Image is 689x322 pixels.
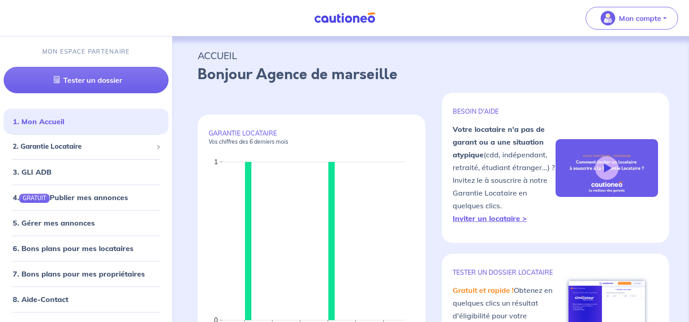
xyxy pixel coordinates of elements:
[13,269,145,278] a: 7. Bons plans pour mes propriétaires
[198,64,663,86] p: Bonjour Agence de marseille
[4,265,168,283] div: 7. Bons plans pour mes propriétaires
[556,139,658,197] img: video-gli-new-none.jpg
[13,193,128,202] a: 4.GRATUITPublier mes annonces
[4,112,168,131] div: 1. Mon Accueil
[13,295,68,304] a: 8. Aide-Contact
[4,67,168,93] a: Tester un dossier
[4,239,168,257] div: 6. Bons plans pour mes locataires
[619,13,661,24] p: Mon compte
[13,117,64,126] a: 1. Mon Accueil
[453,268,555,277] p: TESTER un dossier locataire
[42,47,130,56] p: MON ESPACE PARTENAIRE
[198,47,663,64] p: ACCUEIL
[453,107,555,116] p: BESOIN D'AIDE
[311,12,379,24] img: Cautioneo
[586,7,678,30] button: illu_account_valid_menu.svgMon compte
[453,123,555,225] p: (cdd, indépendant, retraité, étudiant étranger...) ? Invitez le à souscrire à notre Garantie Loca...
[13,218,95,227] a: 5. Gérer mes annonces
[209,129,414,146] p: GARANTIE LOCATAIRE
[4,188,168,206] div: 4.GRATUITPublier mes annonces
[13,167,51,176] a: 3. GLI ADB
[13,141,153,152] span: 2. Garantie Locataire
[601,11,615,25] img: illu_account_valid_menu.svg
[13,244,133,253] a: 6. Bons plans pour mes locataires
[4,163,168,181] div: 3. GLI ADB
[209,138,288,145] em: Vos chiffres des 6 derniers mois
[453,214,527,223] a: Inviter un locataire >
[453,125,545,159] strong: Votre locataire n'a pas de garant ou a une situation atypique
[4,290,168,308] div: 8. Aide-Contact
[4,214,168,232] div: 5. Gérer mes annonces
[214,158,218,166] text: 1
[4,138,168,156] div: 2. Garantie Locataire
[453,286,514,295] em: Gratuit et rapide !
